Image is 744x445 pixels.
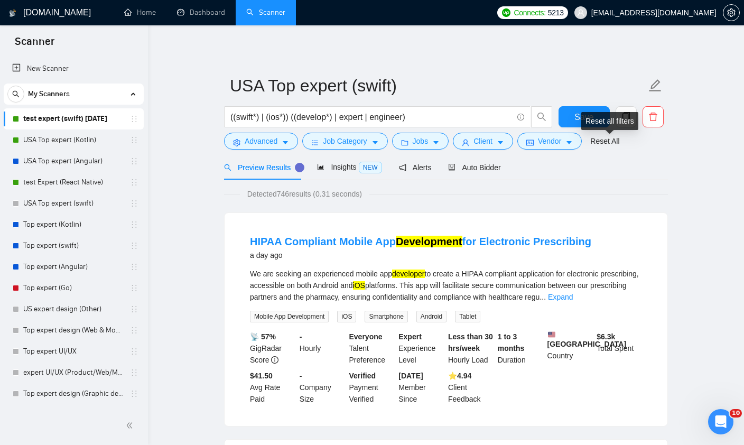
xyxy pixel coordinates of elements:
[23,299,124,320] a: US expert design (Other)
[9,5,16,22] img: logo
[432,138,440,146] span: caret-down
[300,372,302,380] b: -
[250,332,276,341] b: 📡 57%
[317,163,382,171] span: Insights
[271,356,278,364] span: info-circle
[398,332,422,341] b: Expert
[130,368,138,377] span: holder
[548,293,573,301] a: Expand
[581,112,638,130] div: Reset all filters
[455,311,480,322] span: Tablet
[396,331,446,366] div: Experience Level
[23,277,124,299] a: Top expert (Go)
[4,58,144,79] li: New Scanner
[590,135,619,147] a: Reset All
[448,164,455,171] span: robot
[130,199,138,208] span: holder
[643,112,663,122] span: delete
[23,193,124,214] a: USA Top expert (swift)
[526,138,534,146] span: idcard
[302,133,387,150] button: barsJob Categorycaret-down
[297,370,347,405] div: Company Size
[23,214,124,235] a: Top expert (Kotlin)
[300,332,302,341] b: -
[250,311,329,322] span: Mobile App Development
[246,8,285,17] a: searchScanner
[23,320,124,341] a: Top expert design (Web & Mobile) 0% answers [DATE]
[531,106,552,127] button: search
[532,112,552,122] span: search
[23,362,124,383] a: expert UI/UX (Product/Web/Mobile)
[311,138,319,146] span: bars
[616,106,637,127] button: copy
[130,157,138,165] span: holder
[317,163,324,171] span: area-chart
[130,263,138,271] span: holder
[23,256,124,277] a: Top expert (Angular)
[577,9,584,16] span: user
[547,331,627,348] b: [GEOGRAPHIC_DATA]
[230,72,646,99] input: Scanner name...
[250,372,273,380] b: $41.50
[130,242,138,250] span: holder
[8,90,24,98] span: search
[399,164,406,171] span: notification
[473,135,492,147] span: Client
[371,138,379,146] span: caret-down
[643,106,664,127] button: delete
[396,236,462,247] mark: Development
[401,138,408,146] span: folder
[248,331,297,366] div: GigRadar Score
[23,129,124,151] a: USA Top expert (Kotlin)
[498,332,525,353] b: 1 to 3 months
[297,331,347,366] div: Hourly
[413,135,429,147] span: Jobs
[723,8,739,17] span: setting
[446,331,496,366] div: Hourly Load
[250,249,591,262] div: a day ago
[282,138,289,146] span: caret-down
[514,7,545,18] span: Connects:
[130,178,138,187] span: holder
[126,420,136,431] span: double-left
[224,163,300,172] span: Preview Results
[23,172,124,193] a: test Expert (React Native)
[233,138,240,146] span: setting
[12,58,135,79] a: New Scanner
[245,135,277,147] span: Advanced
[502,8,510,17] img: upwork-logo.png
[130,326,138,335] span: holder
[708,409,733,434] iframe: Intercom live chat
[240,188,369,200] span: Detected 746 results (0.31 seconds)
[23,151,124,172] a: USA Top expert (Angular)
[359,162,382,173] span: NEW
[545,331,595,366] div: Country
[23,108,124,129] a: test expert (swift) [DATE]
[230,110,513,124] input: Search Freelance Jobs...
[23,341,124,362] a: Top expert UI/UX
[347,370,397,405] div: Payment Verified
[349,372,376,380] b: Verified
[548,7,564,18] span: 5213
[250,268,642,303] div: We are seeking an experienced mobile app to create a HIPAA compliant application for electronic p...
[392,133,449,150] button: folderJobscaret-down
[462,138,469,146] span: user
[399,163,432,172] span: Alerts
[517,114,524,120] span: info-circle
[7,86,24,103] button: search
[648,79,662,92] span: edit
[565,138,573,146] span: caret-down
[448,163,500,172] span: Auto Bidder
[130,115,138,123] span: holder
[295,163,304,172] div: Tooltip anchor
[574,110,593,124] span: Save
[497,138,504,146] span: caret-down
[448,372,471,380] b: ⭐️ 4.94
[594,331,644,366] div: Total Spent
[6,34,63,56] span: Scanner
[396,370,446,405] div: Member Since
[548,331,555,338] img: 🇺🇸
[559,106,610,127] button: Save
[365,311,407,322] span: Smartphone
[337,311,356,322] span: iOS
